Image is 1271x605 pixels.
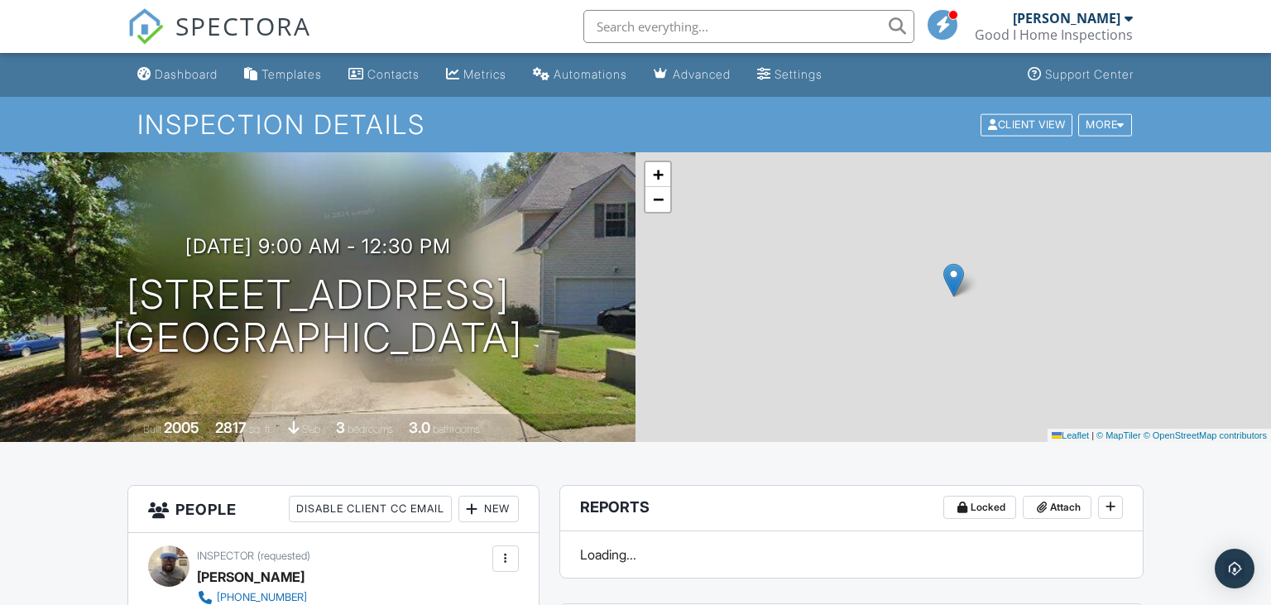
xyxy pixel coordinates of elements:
img: The Best Home Inspection Software - Spectora [127,8,164,45]
div: Templates [261,67,322,81]
a: Contacts [342,60,426,90]
span: slab [302,423,320,435]
div: 2817 [215,419,247,436]
a: © MapTiler [1096,430,1141,440]
div: [PERSON_NAME] [197,564,305,589]
a: Zoom in [645,162,670,187]
span: + [653,164,664,185]
div: Advanced [673,67,731,81]
div: More [1078,113,1132,136]
span: Inspector [197,550,254,562]
input: Search everything... [583,10,914,43]
div: 2005 [164,419,199,436]
a: Metrics [439,60,513,90]
div: [PHONE_NUMBER] [217,591,307,604]
h3: People [128,486,539,533]
a: Templates [237,60,329,90]
div: New [458,496,519,522]
span: Built [143,423,161,435]
span: bathrooms [433,423,480,435]
div: [PERSON_NAME] [1013,10,1120,26]
span: (requested) [257,550,310,562]
div: Client View [981,113,1072,136]
div: Disable Client CC Email [289,496,452,522]
a: Zoom out [645,187,670,212]
div: 3 [336,419,345,436]
a: Dashboard [131,60,224,90]
a: Client View [979,118,1077,130]
a: Leaflet [1052,430,1089,440]
a: Automations (Basic) [526,60,634,90]
div: 3.0 [409,419,430,436]
img: Marker [943,263,964,297]
span: bedrooms [348,423,393,435]
h1: Inspection Details [137,110,1133,139]
h1: [STREET_ADDRESS] [GEOGRAPHIC_DATA] [113,273,523,361]
a: Settings [751,60,829,90]
div: Contacts [367,67,420,81]
a: Advanced [647,60,737,90]
a: SPECTORA [127,22,311,57]
div: Dashboard [155,67,218,81]
span: SPECTORA [175,8,311,43]
div: Good I Home Inspections [975,26,1133,43]
span: sq. ft. [249,423,272,435]
a: © OpenStreetMap contributors [1144,430,1267,440]
a: Support Center [1021,60,1140,90]
h3: [DATE] 9:00 am - 12:30 pm [185,235,451,257]
div: Metrics [463,67,506,81]
span: | [1091,430,1094,440]
div: Automations [554,67,627,81]
div: Settings [775,67,823,81]
span: − [653,189,664,209]
div: Open Intercom Messenger [1215,549,1254,588]
div: Support Center [1045,67,1134,81]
